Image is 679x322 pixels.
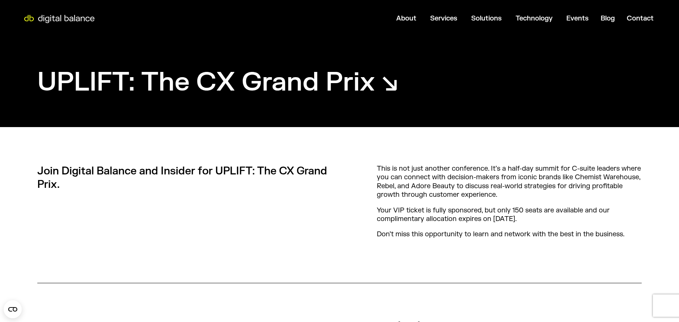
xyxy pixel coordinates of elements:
[4,300,22,318] button: Open CMP widget
[396,14,416,23] a: About
[627,14,654,23] a: Contact
[516,14,553,23] a: Technology
[37,164,339,192] p: Join Digital Balance and Insider for UPLIFT: The CX Grand Prix.
[101,11,660,26] nav: Menu
[566,14,589,23] a: Events
[377,230,642,239] p: Don’t miss this opportunity to learn and network with the best in the business.
[37,65,398,99] h1: UPLIFT: The CX Grand Prix ↘︎
[377,206,642,224] p: Your VIP ticket is fully sponsored, but only 150 seats are available and our complimentary alloca...
[377,164,642,199] p: This is not just another conference. It’s a half-day summit for C-suite leaders where you can con...
[101,11,660,26] div: Menu Toggle
[430,14,457,23] a: Services
[601,14,615,23] a: Blog
[471,14,502,23] a: Solutions
[19,15,100,23] img: Digital Balance logo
